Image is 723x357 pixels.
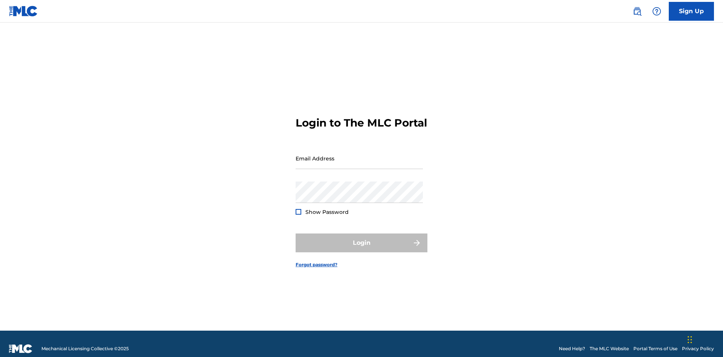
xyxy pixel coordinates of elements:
[685,321,723,357] iframe: Chat Widget
[590,345,629,352] a: The MLC Website
[296,261,337,268] a: Forgot password?
[688,328,692,351] div: Drag
[630,4,645,19] a: Public Search
[649,4,664,19] div: Help
[559,345,585,352] a: Need Help?
[9,6,38,17] img: MLC Logo
[9,344,32,353] img: logo
[652,7,661,16] img: help
[633,7,642,16] img: search
[669,2,714,21] a: Sign Up
[305,209,349,215] span: Show Password
[41,345,129,352] span: Mechanical Licensing Collective © 2025
[296,116,427,130] h3: Login to The MLC Portal
[633,345,677,352] a: Portal Terms of Use
[682,345,714,352] a: Privacy Policy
